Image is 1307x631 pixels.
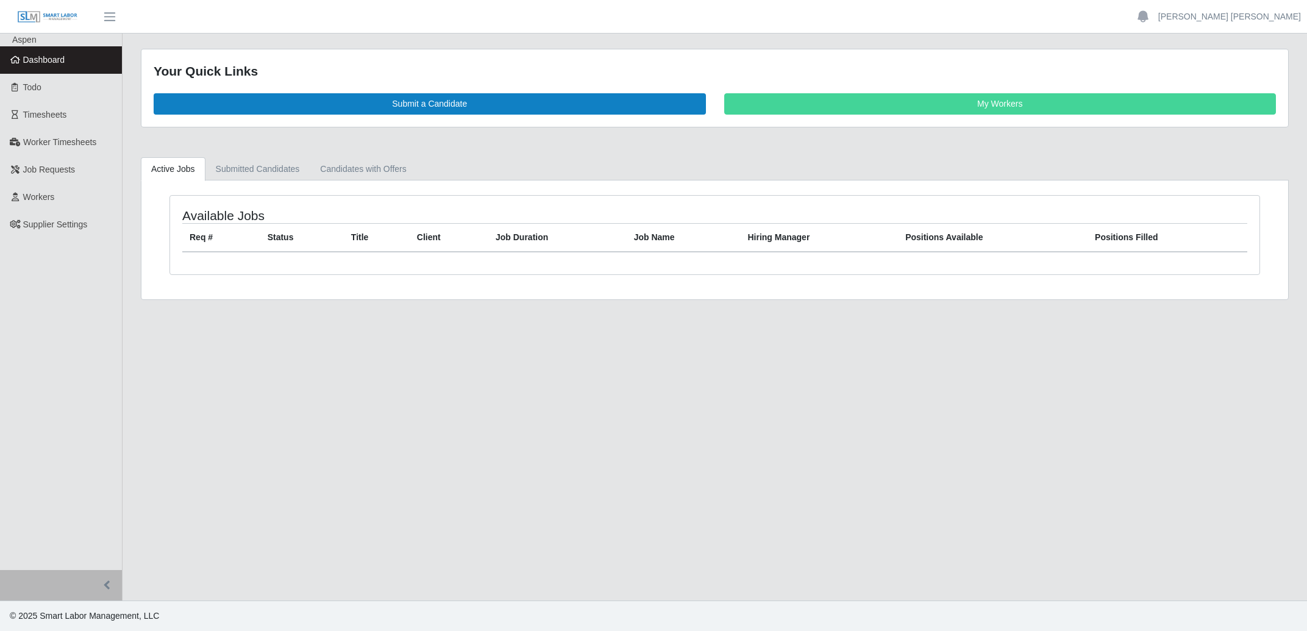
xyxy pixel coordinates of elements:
[141,157,205,181] a: Active Jobs
[23,219,88,229] span: Supplier Settings
[260,223,344,252] th: Status
[344,223,410,252] th: Title
[12,35,37,45] span: Aspen
[23,165,76,174] span: Job Requests
[205,157,310,181] a: Submitted Candidates
[182,223,260,252] th: Req #
[488,223,627,252] th: Job Duration
[1158,10,1301,23] a: [PERSON_NAME] [PERSON_NAME]
[740,223,898,252] th: Hiring Manager
[17,10,78,24] img: SLM Logo
[23,110,67,119] span: Timesheets
[627,223,741,252] th: Job Name
[410,223,488,252] th: Client
[154,62,1276,81] div: Your Quick Links
[23,55,65,65] span: Dashboard
[182,208,615,223] h4: Available Jobs
[154,93,706,115] a: Submit a Candidate
[898,223,1088,252] th: Positions Available
[1088,223,1247,252] th: Positions Filled
[310,157,416,181] a: Candidates with Offers
[23,192,55,202] span: Workers
[23,137,96,147] span: Worker Timesheets
[23,82,41,92] span: Todo
[724,93,1277,115] a: My Workers
[10,611,159,621] span: © 2025 Smart Labor Management, LLC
